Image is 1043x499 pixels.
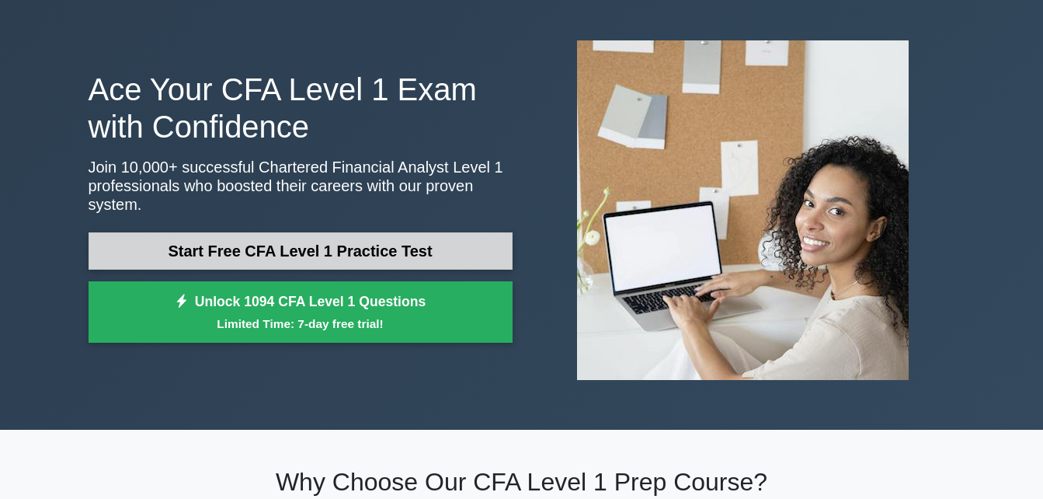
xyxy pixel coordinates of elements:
h1: Ace Your CFA Level 1 Exam with Confidence [89,71,513,145]
a: Start Free CFA Level 1 Practice Test [89,232,513,270]
small: Limited Time: 7-day free trial! [108,315,493,333]
h2: Why Choose Our CFA Level 1 Prep Course? [89,467,955,497]
a: Unlock 1094 CFA Level 1 QuestionsLimited Time: 7-day free trial! [89,281,513,344]
p: Join 10,000+ successful Chartered Financial Analyst Level 1 professionals who boosted their caree... [89,158,513,214]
